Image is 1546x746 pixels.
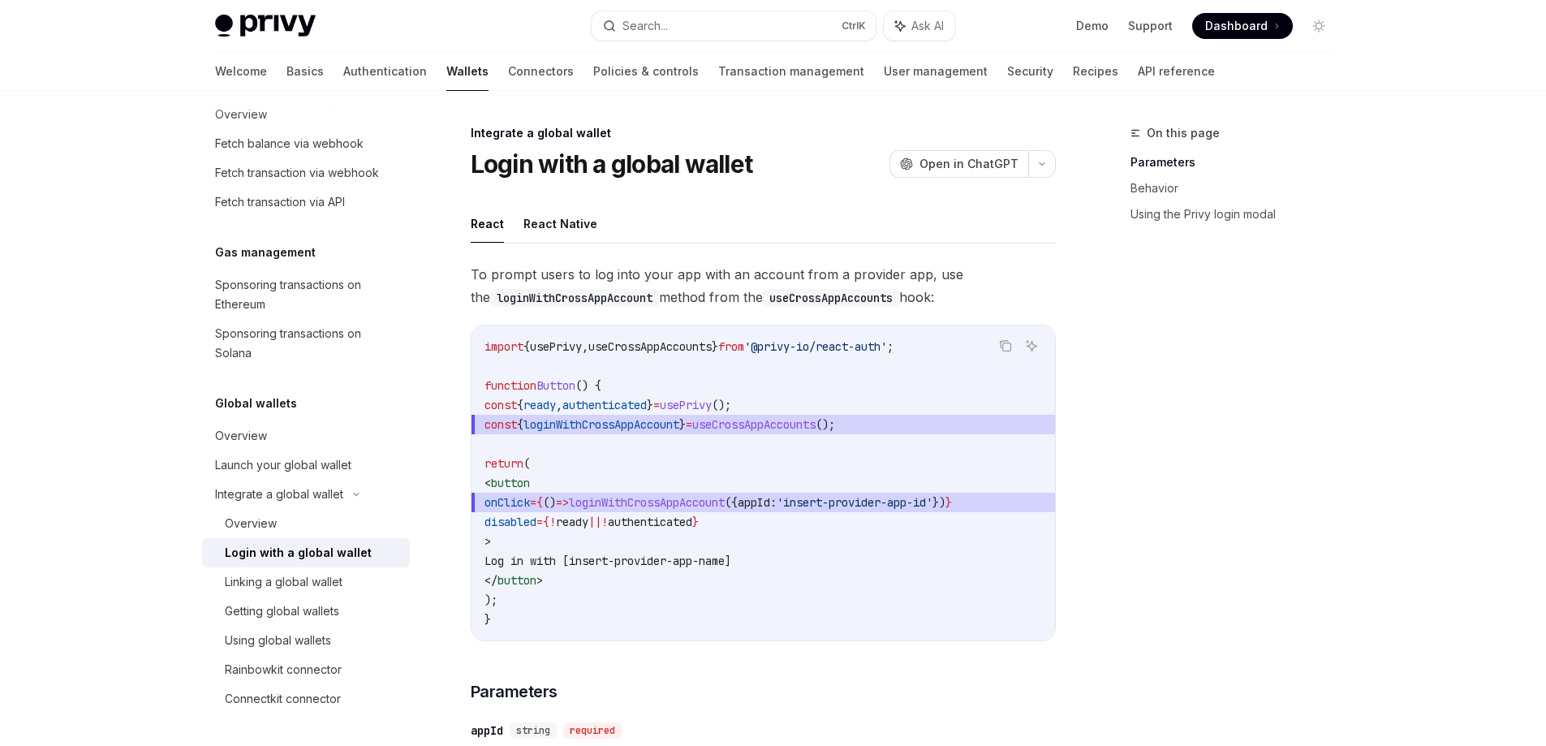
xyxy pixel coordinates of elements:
span: () { [575,378,601,393]
a: Overview [202,421,410,451]
span: loginWithCrossAppAccount [569,495,725,510]
button: React Native [523,205,597,243]
span: button [491,476,530,490]
span: function [484,378,536,393]
a: Support [1128,18,1173,34]
span: useCrossAppAccounts [588,339,712,354]
button: Toggle dark mode [1306,13,1332,39]
span: { [517,417,523,432]
span: }) [932,495,945,510]
h5: Gas management [215,243,316,262]
div: Fetch transaction via API [215,192,345,212]
span: Ask AI [911,18,944,34]
div: Launch your global wallet [215,455,351,475]
a: Transaction management [718,52,864,91]
span: </ [484,573,497,588]
code: loginWithCrossAppAccount [490,289,659,307]
a: Authentication [343,52,427,91]
span: return [484,456,523,471]
div: Using global wallets [225,631,331,650]
div: Linking a global wallet [225,572,342,592]
span: , [582,339,588,354]
span: 'insert-provider-app-id' [777,495,932,510]
span: { [543,515,549,529]
a: Dashboard [1192,13,1293,39]
a: Recipes [1073,52,1118,91]
span: Log in with [insert-provider-app-name] [484,554,731,568]
a: Using the Privy login modal [1130,201,1345,227]
a: Using global wallets [202,626,410,655]
span: ready [523,398,556,412]
span: = [686,417,692,432]
a: Demo [1076,18,1109,34]
a: Welcome [215,52,267,91]
div: Fetch balance via webhook [215,134,364,153]
code: useCrossAppAccounts [763,289,899,307]
a: Login with a global wallet [202,538,410,567]
span: from [718,339,744,354]
a: Parameters [1130,149,1345,175]
span: ); [484,593,497,607]
button: Open in ChatGPT [889,150,1028,178]
div: Rainbowkit connector [225,660,342,679]
a: Fetch transaction via webhook [202,158,410,188]
span: disabled [484,515,536,529]
h5: Global wallets [215,394,297,413]
div: Overview [215,426,267,446]
span: '@privy-io/react-auth' [744,339,887,354]
span: authenticated [608,515,692,529]
div: Search... [622,16,668,36]
span: || [588,515,601,529]
h1: Login with a global wallet [471,149,753,179]
span: (); [712,398,731,412]
div: Fetch transaction via webhook [215,163,379,183]
span: } [484,612,491,627]
span: ( [523,456,530,471]
span: onClick [484,495,530,510]
span: => [556,495,569,510]
div: required [563,722,622,739]
span: } [647,398,653,412]
div: Integrate a global wallet [471,125,1056,141]
a: Rainbowkit connector [202,655,410,684]
span: On this page [1147,123,1220,143]
span: ! [549,515,556,529]
span: } [679,417,686,432]
button: Ask AI [1021,335,1042,356]
a: Connectors [508,52,574,91]
span: To prompt users to log into your app with an account from a provider app, use the method from the... [471,263,1056,308]
span: { [517,398,523,412]
div: Connectkit connector [225,689,341,709]
span: usePrivy [530,339,582,354]
span: > [536,573,543,588]
button: Copy the contents from the code block [995,335,1016,356]
span: < [484,476,491,490]
a: Linking a global wallet [202,567,410,597]
span: ({ [725,495,738,510]
span: loginWithCrossAppAccount [523,417,679,432]
div: Overview [225,514,277,533]
a: Policies & controls [593,52,699,91]
span: ; [887,339,894,354]
span: appId: [738,495,777,510]
div: Integrate a global wallet [215,485,343,504]
a: User management [884,52,988,91]
span: } [712,339,718,354]
span: authenticated [562,398,647,412]
a: Connectkit connector [202,684,410,714]
div: Login with a global wallet [225,543,372,563]
div: Sponsoring transactions on Ethereum [215,275,400,314]
span: Dashboard [1205,18,1268,34]
span: Parameters [471,680,558,703]
span: () [543,495,556,510]
span: { [523,339,530,354]
span: usePrivy [660,398,712,412]
span: } [692,515,699,529]
a: Overview [202,509,410,538]
a: Security [1007,52,1053,91]
span: const [484,417,517,432]
span: , [556,398,562,412]
span: { [536,495,543,510]
span: = [653,398,660,412]
img: light logo [215,15,316,37]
